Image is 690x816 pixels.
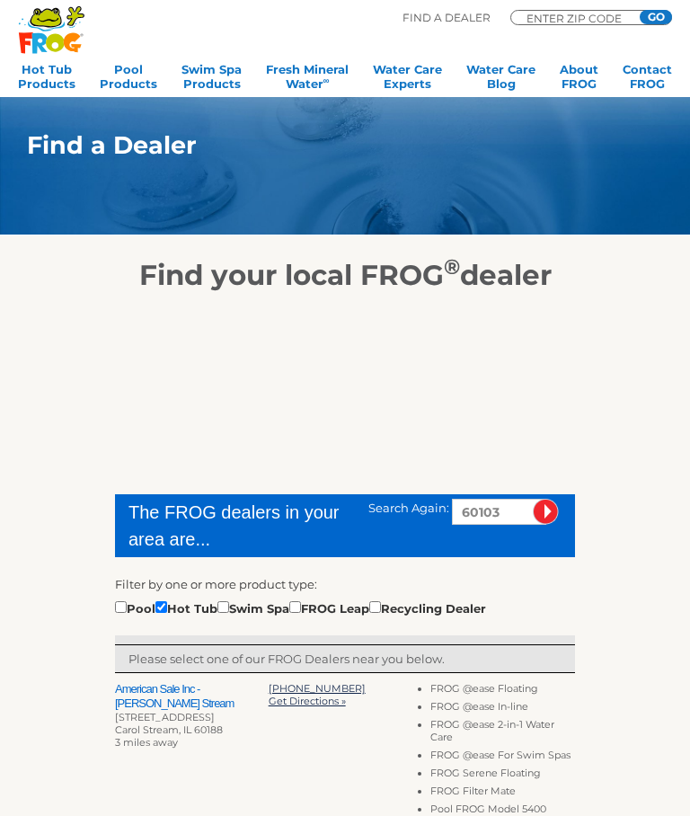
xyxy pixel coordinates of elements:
a: Get Directions » [269,695,346,707]
a: Hot TubProducts [18,62,75,98]
a: [PHONE_NUMBER] [269,682,366,695]
a: PoolProducts [100,62,157,98]
h2: American Sale Inc - [PERSON_NAME] Stream [115,682,269,711]
li: FROG @ease In-line [430,700,575,718]
input: GO [640,10,672,24]
li: FROG @ease 2-in-1 Water Care [430,718,575,749]
div: [STREET_ADDRESS] [115,711,269,723]
input: Zip Code Form [525,13,632,22]
sup: ® [444,253,460,279]
li: FROG @ease Floating [430,682,575,700]
a: Water CareExperts [373,62,442,98]
div: Pool Hot Tub Swim Spa FROG Leap Recycling Dealer [115,598,486,617]
li: FROG @ease For Swim Spas [430,749,575,767]
a: AboutFROG [560,62,598,98]
a: ContactFROG [623,62,672,98]
h1: Find a Dealer [27,131,621,159]
sup: ∞ [323,75,330,85]
li: FROG Filter Mate [430,785,575,803]
span: 3 miles away [115,736,178,749]
div: Carol Stream, IL 60188 [115,723,269,736]
p: Please select one of our FROG Dealers near you below. [128,650,562,668]
span: Search Again: [368,501,449,515]
a: Swim SpaProducts [181,62,242,98]
p: Find A Dealer [402,10,491,26]
label: Filter by one or more product type: [115,575,317,593]
a: Fresh MineralWater∞ [266,62,349,98]
li: FROG Serene Floating [430,767,575,785]
a: Water CareBlog [466,62,535,98]
div: The FROG dealers in your area are... [128,499,352,553]
input: Submit [533,499,559,525]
